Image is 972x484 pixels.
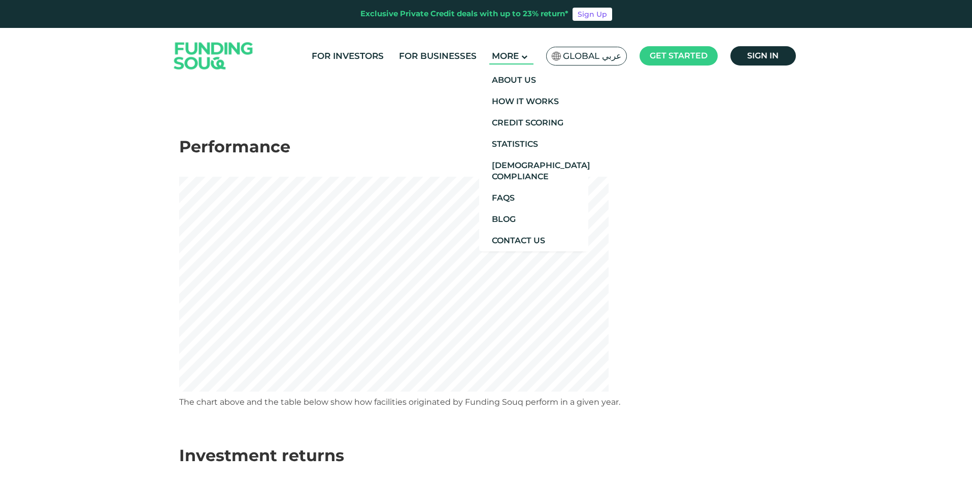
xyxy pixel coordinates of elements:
[479,91,588,112] a: How It Works
[479,209,588,230] a: Blog
[479,155,588,187] a: [DEMOGRAPHIC_DATA] Compliance
[479,112,588,134] a: Credit Scoring
[164,30,263,82] img: Logo
[479,187,588,209] a: FAQs
[396,48,479,64] a: For Businesses
[730,46,796,66] a: Sign in
[479,70,588,91] a: About Us
[309,48,386,64] a: For Investors
[360,8,568,20] div: Exclusive Private Credit deals with up to 23% return*
[179,137,793,156] h2: Performance
[179,443,793,468] div: Investment returns
[563,50,621,62] span: Global عربي
[179,397,793,408] div: The chart above and the table below show how facilities originated by Funding Souq perform in a g...
[650,51,708,60] span: Get started
[552,52,561,60] img: SA Flag
[747,51,779,60] span: Sign in
[479,134,588,155] a: Statistics
[492,51,519,61] span: More
[479,230,588,251] a: Contact Us
[573,8,612,21] a: Sign Up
